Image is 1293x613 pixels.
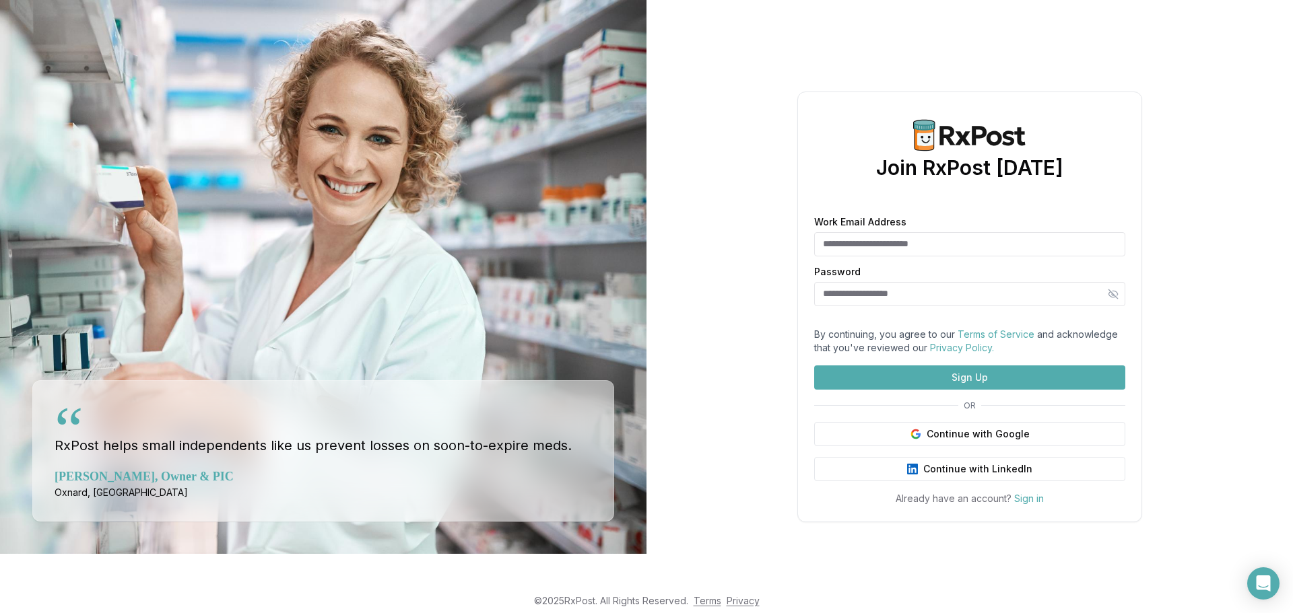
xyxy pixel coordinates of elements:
[958,328,1034,340] a: Terms of Service
[814,457,1125,481] button: Continue with LinkedIn
[814,267,1125,277] label: Password
[55,467,592,486] div: [PERSON_NAME], Owner & PIC
[814,365,1125,390] button: Sign Up
[814,328,1125,355] div: By continuing, you agree to our and acknowledge that you've reviewed our
[876,155,1063,180] h1: Join RxPost [DATE]
[814,217,1125,227] label: Work Email Address
[958,400,981,411] span: OR
[694,595,721,606] a: Terms
[1014,493,1044,504] a: Sign in
[910,429,921,439] img: Google
[905,119,1034,151] img: RxPost Logo
[896,493,1012,504] span: Already have an account?
[727,595,760,606] a: Privacy
[55,408,592,457] blockquote: RxPost helps small independents like us prevent losses on soon-to-expire meds.
[55,486,592,499] div: Oxnard, [GEOGRAPHIC_DATA]
[1247,567,1280,600] div: Open Intercom Messenger
[814,422,1125,446] button: Continue with Google
[55,397,84,462] div: “
[907,464,918,474] img: LinkedIn
[930,342,994,353] a: Privacy Policy.
[1101,282,1125,306] button: Hide password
